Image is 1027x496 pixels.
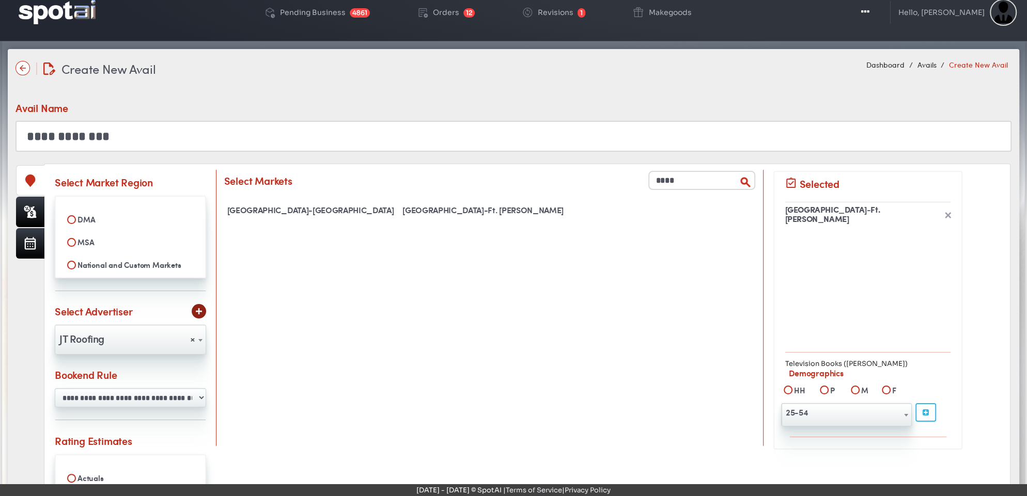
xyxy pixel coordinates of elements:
img: search.png [739,176,752,188]
div: Rating Estimates [55,433,132,448]
div: Select Markets [224,173,292,188]
label: HH [791,385,805,398]
label: P [828,385,835,398]
span: 12 [463,8,475,18]
img: deployed-code-history.png [263,6,276,19]
span: JT Roofing [55,325,206,355]
div: Orders [433,9,459,16]
div: Makegoods [649,9,692,16]
div: Avail Name [15,100,69,115]
span: Create New Avail [61,60,156,77]
a: Privacy Policy [565,486,611,494]
div: Revisions [538,9,573,16]
div: Selected [799,176,839,191]
label: National and Custom Markets [62,256,199,274]
label: Actuals [62,469,199,487]
span: 1 [578,8,585,18]
img: line-12.svg [36,62,37,75]
a: Avails [917,59,936,70]
div: Pending Business [280,9,346,16]
label: MSA [62,233,199,251]
label: Demographics [785,367,951,381]
div: [GEOGRAPHIC_DATA]-Ft. [PERSON_NAME] [399,203,575,217]
div: Hello, [PERSON_NAME] [898,9,985,16]
img: line-8.svg [785,352,951,353]
div: Bookend Rule [55,367,117,382]
img: line-8.svg [55,420,206,420]
img: add-1.svg [196,308,202,314]
img: line-8.svg [224,196,756,197]
img: line-1.svg [890,1,891,24]
div: Select Market Region [55,174,153,189]
span: 25-54 [781,403,912,426]
li: Create New Avail [938,59,1007,70]
span: JT Roofing [55,330,206,347]
div: [GEOGRAPHIC_DATA]-[GEOGRAPHIC_DATA] [224,203,400,217]
img: change-circle.png [521,6,534,19]
a: Terms of Service [506,486,562,494]
img: line-8.svg [785,202,951,202]
span: 4861 [350,8,370,18]
img: assignment-turned-in.png [785,177,797,189]
img: name-arrow-back-state-default-icon-true-icon-only-true-type.svg [15,61,30,75]
div: [GEOGRAPHIC_DATA]-Ft. [PERSON_NAME] [785,206,941,225]
span: 25-54 [782,404,911,421]
label: F [890,385,896,398]
label: M [859,385,868,398]
img: frame-70-3.svg [945,212,951,218]
div: Select Advertiser [55,303,133,318]
img: line-8.svg [789,437,947,437]
a: Dashboard [866,59,905,70]
strong: Television Books ([PERSON_NAME]) [785,359,907,368]
label: DMA [62,211,199,228]
img: order-play.png [416,6,429,19]
img: edit-document.svg [43,62,55,75]
span: Remove all items [190,330,195,347]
